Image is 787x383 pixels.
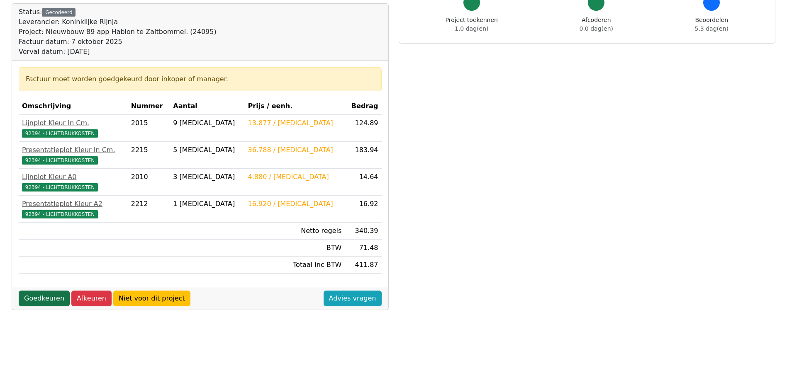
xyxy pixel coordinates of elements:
[19,17,217,27] div: Leverancier: Koninklijke Rijnja
[245,240,345,257] td: BTW
[345,196,381,223] td: 16.92
[128,142,170,169] td: 2215
[345,223,381,240] td: 340.39
[695,16,729,33] div: Beoordelen
[245,257,345,274] td: Totaal inc BTW
[248,118,342,128] div: 13.877 / [MEDICAL_DATA]
[345,257,381,274] td: 411.87
[173,172,241,182] div: 3 [MEDICAL_DATA]
[345,240,381,257] td: 71.48
[22,199,124,219] a: Presentatieplot Kleur A292394 - LICHTDRUKKOSTEN
[19,291,70,306] a: Goedkeuren
[22,118,124,128] div: Lijnplot Kleur In Cm.
[22,210,98,218] span: 92394 - LICHTDRUKKOSTEN
[580,16,613,33] div: Afcoderen
[695,25,729,32] span: 5.3 dag(en)
[22,129,98,138] span: 92394 - LICHTDRUKKOSTEN
[345,115,381,142] td: 124.89
[42,8,76,17] div: Gecodeerd
[173,199,241,209] div: 1 [MEDICAL_DATA]
[22,199,124,209] div: Presentatieplot Kleur A2
[345,98,381,115] th: Bedrag
[245,98,345,115] th: Prijs / eenh.
[22,172,124,182] div: Lijnplot Kleur A0
[22,172,124,192] a: Lijnplot Kleur A092394 - LICHTDRUKKOSTEN
[113,291,190,306] a: Niet voor dit project
[26,74,375,84] div: Factuur moet worden goedgekeurd door inkoper of manager.
[71,291,112,306] a: Afkeuren
[128,196,170,223] td: 2212
[170,98,244,115] th: Aantal
[19,7,217,57] div: Status:
[173,145,241,155] div: 5 [MEDICAL_DATA]
[19,27,217,37] div: Project: Nieuwbouw 89 app Habion te Zaltbommel. (24095)
[128,169,170,196] td: 2010
[22,145,124,155] div: Presentatieplot Kleur In Cm.
[22,118,124,138] a: Lijnplot Kleur In Cm.92394 - LICHTDRUKKOSTEN
[345,142,381,169] td: 183.94
[455,25,488,32] span: 1.0 dag(en)
[128,115,170,142] td: 2015
[173,118,241,128] div: 9 [MEDICAL_DATA]
[22,145,124,165] a: Presentatieplot Kleur In Cm.92394 - LICHTDRUKKOSTEN
[580,25,613,32] span: 0.0 dag(en)
[248,145,342,155] div: 36.788 / [MEDICAL_DATA]
[22,156,98,165] span: 92394 - LICHTDRUKKOSTEN
[324,291,382,306] a: Advies vragen
[248,172,342,182] div: 4.880 / [MEDICAL_DATA]
[245,223,345,240] td: Netto regels
[19,37,217,47] div: Factuur datum: 7 oktober 2025
[19,47,217,57] div: Verval datum: [DATE]
[22,183,98,191] span: 92394 - LICHTDRUKKOSTEN
[345,169,381,196] td: 14.64
[128,98,170,115] th: Nummer
[248,199,342,209] div: 16.920 / [MEDICAL_DATA]
[19,98,128,115] th: Omschrijving
[446,16,498,33] div: Project toekennen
